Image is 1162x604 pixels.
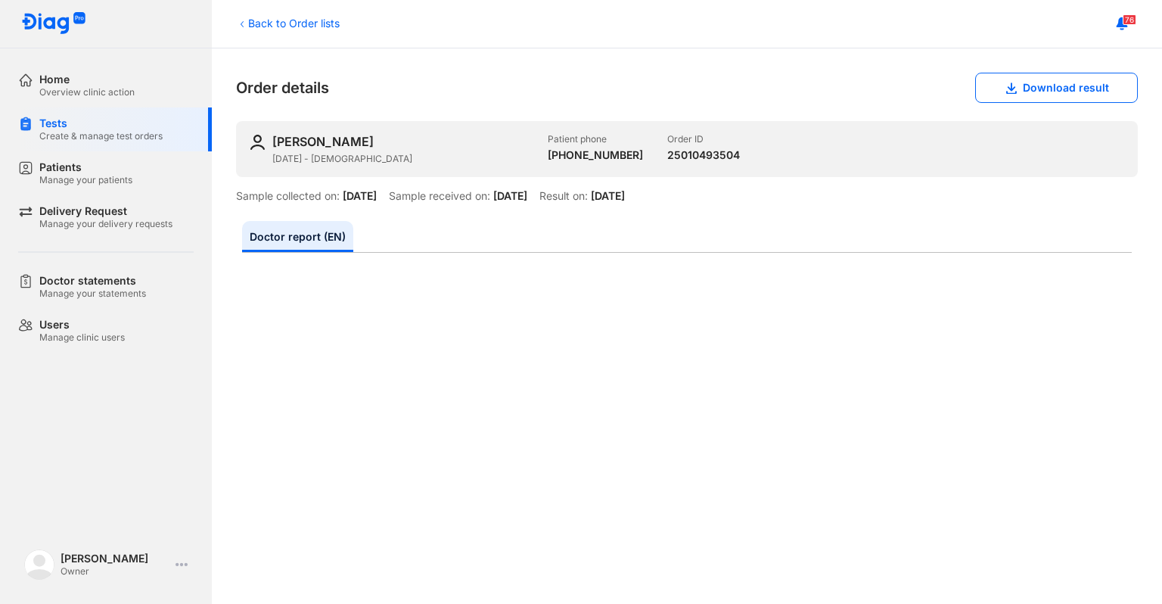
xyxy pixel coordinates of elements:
[39,332,125,344] div: Manage clinic users
[975,73,1138,103] button: Download result
[272,153,536,165] div: [DATE] - [DEMOGRAPHIC_DATA]
[389,189,490,203] div: Sample received on:
[39,73,135,86] div: Home
[39,130,163,142] div: Create & manage test orders
[24,550,54,580] img: logo
[248,133,266,151] img: user-icon
[39,318,125,332] div: Users
[242,221,353,252] a: Doctor report (EN)
[39,117,163,130] div: Tests
[39,204,172,218] div: Delivery Request
[591,189,625,203] div: [DATE]
[236,15,340,31] div: Back to Order lists
[39,288,146,300] div: Manage your statements
[272,133,374,150] div: [PERSON_NAME]
[21,12,86,36] img: logo
[61,565,169,578] div: Owner
[39,174,132,186] div: Manage your patients
[1123,14,1136,25] span: 76
[548,148,643,162] div: [PHONE_NUMBER]
[39,274,146,288] div: Doctor statements
[548,133,643,145] div: Patient phone
[343,189,377,203] div: [DATE]
[39,86,135,98] div: Overview clinic action
[61,552,169,565] div: [PERSON_NAME]
[667,148,740,162] div: 25010493504
[236,189,340,203] div: Sample collected on:
[236,73,1138,103] div: Order details
[667,133,740,145] div: Order ID
[39,160,132,174] div: Patients
[39,218,172,230] div: Manage your delivery requests
[539,189,588,203] div: Result on:
[493,189,527,203] div: [DATE]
